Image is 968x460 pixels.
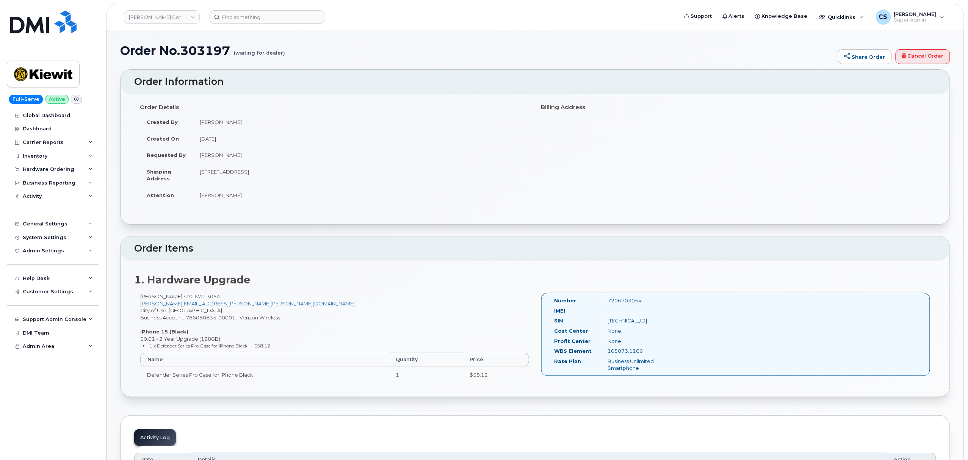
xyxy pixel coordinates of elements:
label: Cost Center [554,327,588,335]
label: IMEI [554,307,565,314]
th: Name [140,353,389,366]
td: [PERSON_NAME] [193,147,529,163]
th: Price [463,353,529,366]
h1: Order No.303197 [120,44,834,57]
strong: Attention [147,192,174,198]
td: 1 [389,366,463,383]
span: 3054 [205,293,220,299]
div: 7206703054 [602,297,677,304]
div: [PERSON_NAME] City of Use: [GEOGRAPHIC_DATA] Business Account: 786080835-00001 - Verizon Wireless... [134,293,535,390]
label: SIM [554,317,564,324]
th: Quantity [389,353,463,366]
a: Share Order [838,49,892,64]
strong: Created On [147,136,179,142]
iframe: Messenger Launcher [935,427,962,454]
h4: Order Details [140,104,529,111]
strong: 1. Hardware Upgrade [134,274,250,286]
div: 105073.1166 [602,347,677,355]
div: [TECHNICAL_ID] [602,317,677,324]
strong: Created By [147,119,178,125]
div: Business Unlimited Smartphone [602,358,677,372]
h2: Order Information [134,77,936,87]
h2: Order Items [134,243,936,254]
strong: Shipping Address [147,169,171,182]
td: [STREET_ADDRESS] [193,163,529,187]
div: None [602,338,677,345]
td: Defender Series Pro Case for iPhone Black [140,366,389,383]
label: Number [554,297,576,304]
a: Cancel Order [896,49,950,64]
span: 670 [193,293,205,299]
td: $58.12 [463,366,529,383]
label: WBS Element [554,347,592,355]
span: 720 [182,293,220,299]
h4: Billing Address [541,104,930,111]
td: [PERSON_NAME] [193,187,529,203]
label: Profit Center [554,338,591,345]
a: [PERSON_NAME][EMAIL_ADDRESS][PERSON_NAME][PERSON_NAME][DOMAIN_NAME] [140,300,355,307]
td: [DATE] [193,130,529,147]
div: None [602,327,677,335]
strong: Requested By [147,152,186,158]
td: [PERSON_NAME] [193,114,529,130]
small: (waiting for dealer) [234,44,285,56]
strong: iPhone 15 (Black) [140,329,188,335]
small: 1 x Defender Series Pro Case for iPhone Black — $58.12 [150,343,271,349]
label: Rate Plan [554,358,581,365]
